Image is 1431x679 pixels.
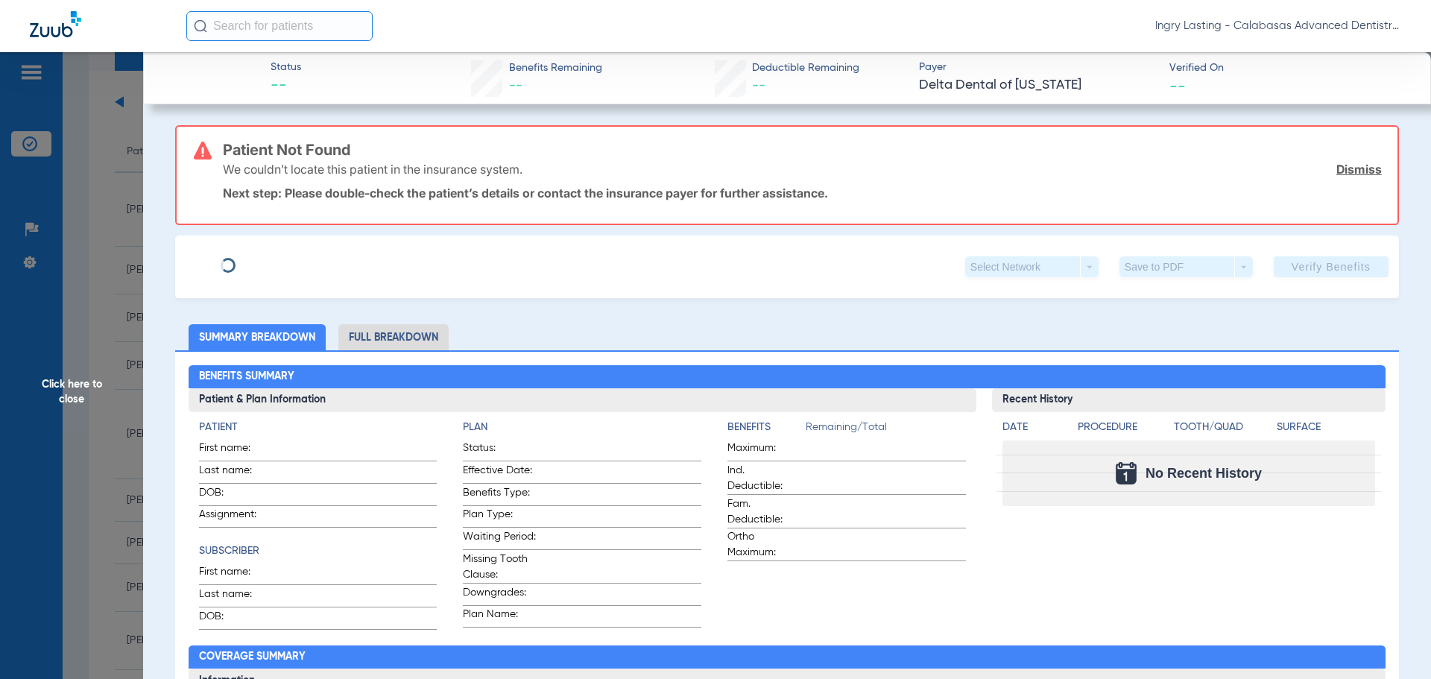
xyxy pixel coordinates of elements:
[463,440,536,461] span: Status:
[1078,420,1169,435] h4: Procedure
[509,79,522,92] span: --
[1078,420,1169,440] app-breakdown-title: Procedure
[199,564,272,584] span: First name:
[919,60,1157,75] span: Payer
[727,463,800,494] span: Ind. Deductible:
[194,19,207,33] img: Search Icon
[1277,420,1375,435] h4: Surface
[271,76,301,97] span: --
[463,463,536,483] span: Effective Date:
[189,365,1386,389] h2: Benefits Summary
[727,420,806,435] h4: Benefits
[1356,607,1431,679] iframe: Chat Widget
[189,645,1386,669] h2: Coverage Summary
[223,162,522,177] p: We couldn’t locate this patient in the insurance system.
[463,507,536,527] span: Plan Type:
[1116,462,1137,484] img: Calendar
[189,324,326,350] li: Summary Breakdown
[271,60,301,75] span: Status
[199,485,272,505] span: DOB:
[199,463,272,483] span: Last name:
[194,142,212,160] img: error-icon
[338,324,449,350] li: Full Breakdown
[223,142,1382,157] h3: Patient Not Found
[1169,60,1407,76] span: Verified On
[806,420,966,440] span: Remaining/Total
[752,60,859,76] span: Deductible Remaining
[463,552,536,583] span: Missing Tooth Clause:
[1002,420,1065,435] h4: Date
[509,60,602,76] span: Benefits Remaining
[1174,420,1272,440] app-breakdown-title: Tooth/Quad
[186,11,373,41] input: Search for patients
[1155,19,1401,34] span: Ingry Lasting - Calabasas Advanced Dentistry
[992,388,1386,412] h3: Recent History
[1174,420,1272,435] h4: Tooth/Quad
[463,420,701,435] h4: Plan
[752,79,765,92] span: --
[727,420,806,440] app-breakdown-title: Benefits
[463,585,536,605] span: Downgrades:
[727,440,800,461] span: Maximum:
[1277,420,1375,440] app-breakdown-title: Surface
[919,76,1157,95] span: Delta Dental of [US_STATE]
[1336,162,1382,177] a: Dismiss
[199,507,272,527] span: Assignment:
[223,186,1382,200] p: Next step: Please double-check the patient’s details or contact the insurance payer for further a...
[1146,466,1262,481] span: No Recent History
[1002,420,1065,440] app-breakdown-title: Date
[199,609,272,629] span: DOB:
[463,607,536,627] span: Plan Name:
[199,420,437,435] h4: Patient
[199,440,272,461] span: First name:
[727,496,800,528] span: Fam. Deductible:
[727,529,800,560] span: Ortho Maximum:
[189,388,976,412] h3: Patient & Plan Information
[463,485,536,505] span: Benefits Type:
[1169,78,1186,93] span: --
[199,587,272,607] span: Last name:
[30,11,81,37] img: Zuub Logo
[199,543,437,559] h4: Subscriber
[463,529,536,549] span: Waiting Period:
